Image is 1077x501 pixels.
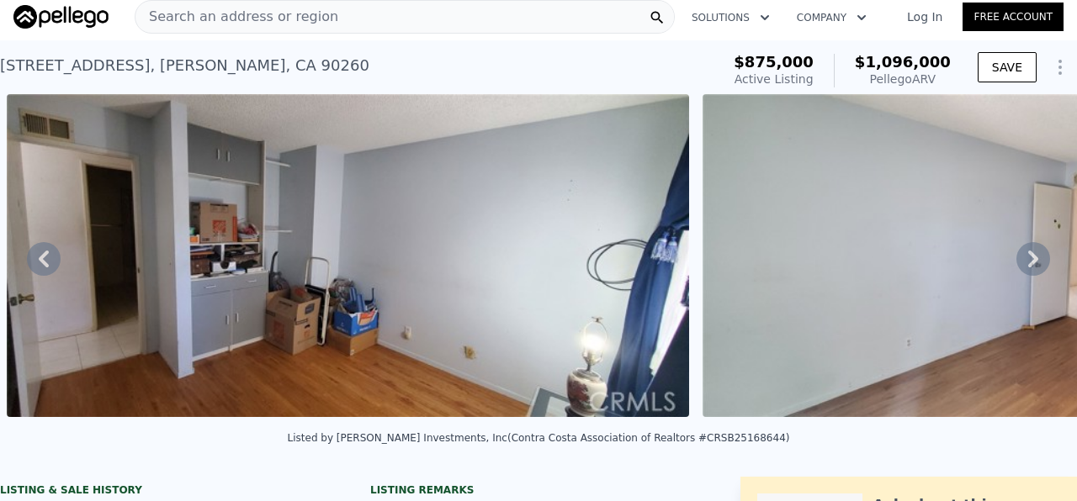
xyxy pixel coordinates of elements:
[288,432,790,444] div: Listed by [PERSON_NAME] Investments, Inc (Contra Costa Association of Realtors #CRSB25168644)
[855,71,951,87] div: Pellego ARV
[7,94,689,417] img: Sale: 167277248 Parcel: 52311848
[1043,50,1077,84] button: Show Options
[370,483,707,497] div: Listing remarks
[855,53,951,71] span: $1,096,000
[678,3,783,33] button: Solutions
[734,53,814,71] span: $875,000
[13,5,109,29] img: Pellego
[783,3,880,33] button: Company
[735,72,814,86] span: Active Listing
[978,52,1037,82] button: SAVE
[135,7,338,27] span: Search an address or region
[887,8,963,25] a: Log In
[963,3,1064,31] a: Free Account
